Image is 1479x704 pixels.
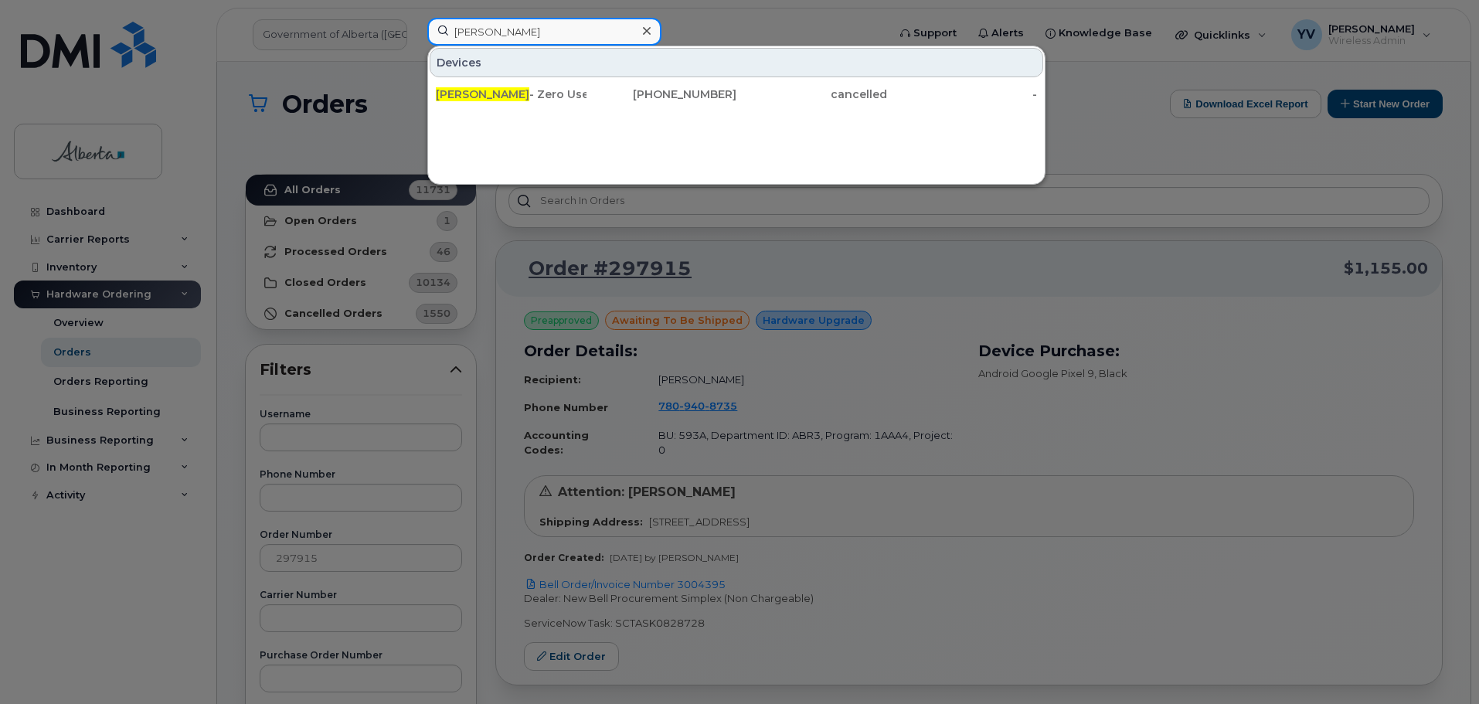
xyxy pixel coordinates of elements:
[736,87,887,102] div: cancelled
[436,87,529,101] span: [PERSON_NAME]
[887,87,1038,102] div: -
[430,48,1043,77] div: Devices
[430,80,1043,108] a: [PERSON_NAME]- Zero Use Project - Infra Sctask0249263[PHONE_NUMBER]cancelled-
[436,87,586,102] div: - Zero Use Project - Infra Sctask0249263
[586,87,737,102] div: [PHONE_NUMBER]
